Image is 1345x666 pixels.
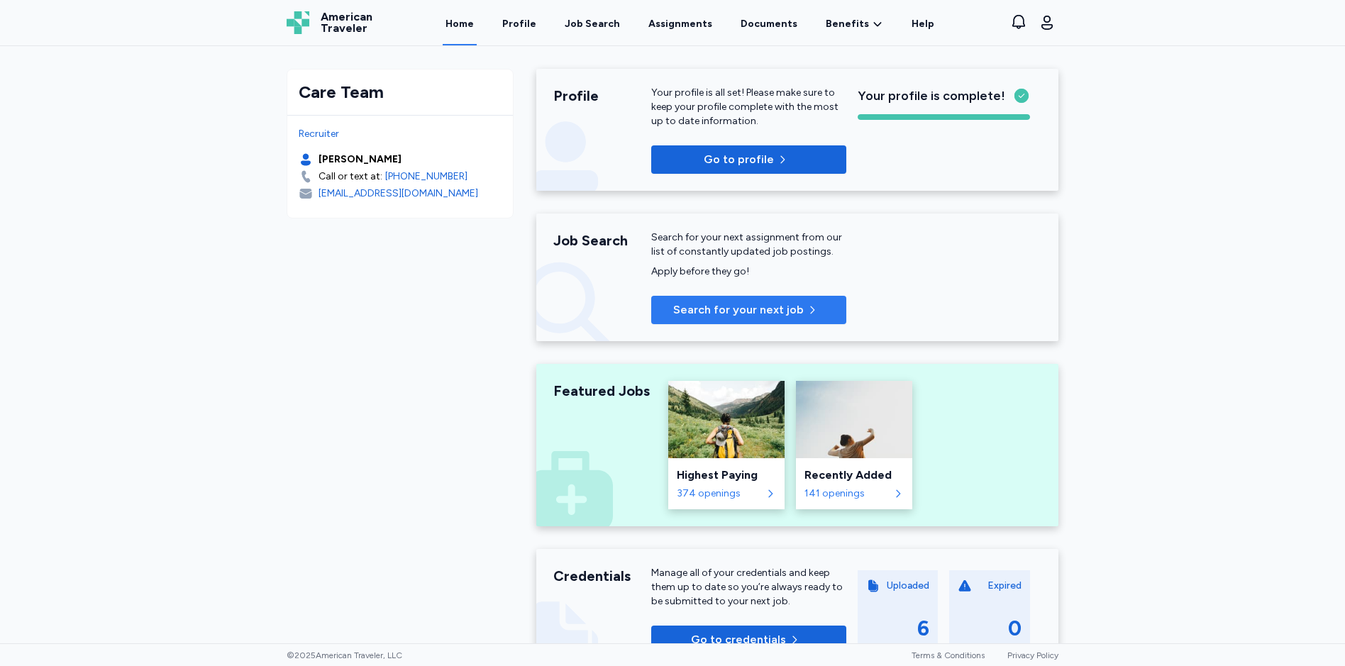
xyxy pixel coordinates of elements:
[704,151,774,168] span: Go to profile
[826,17,869,31] span: Benefits
[553,566,651,586] div: Credentials
[796,381,912,509] a: Recently AddedRecently Added141 openings
[651,265,846,279] div: Apply before they go!
[796,381,912,458] img: Recently Added
[691,631,786,648] span: Go to credentials
[299,81,502,104] div: Care Team
[299,127,502,141] div: Recruiter
[651,626,846,654] button: Go to credentials
[385,170,467,184] a: [PHONE_NUMBER]
[287,650,402,661] span: © 2025 American Traveler, LLC
[826,17,883,31] a: Benefits
[668,381,785,509] a: Highest PayingHighest Paying374 openings
[553,381,651,401] div: Featured Jobs
[804,467,904,484] div: Recently Added
[553,86,651,106] div: Profile
[651,566,846,609] div: Manage all of your credentials and keep them up to date so you’re always ready to be submitted to...
[668,381,785,458] img: Highest Paying
[651,86,846,128] div: Your profile is all set! Please make sure to keep your profile complete with the most up to date ...
[319,187,478,201] div: [EMAIL_ADDRESS][DOMAIN_NAME]
[287,11,309,34] img: Logo
[319,170,382,184] div: Call or text at:
[319,152,402,167] div: [PERSON_NAME]
[321,11,372,34] span: American Traveler
[1008,616,1022,641] div: 0
[987,579,1022,593] div: Expired
[1007,650,1058,660] a: Privacy Policy
[553,231,651,250] div: Job Search
[912,650,985,660] a: Terms & Conditions
[565,17,620,31] div: Job Search
[673,301,804,318] span: Search for your next job
[443,1,477,45] a: Home
[677,487,762,501] div: 374 openings
[887,579,929,593] div: Uploaded
[677,467,776,484] div: Highest Paying
[858,86,1005,106] span: Your profile is complete!
[651,145,846,174] button: Go to profile
[917,616,929,641] div: 6
[651,231,846,259] div: Search for your next assignment from our list of constantly updated job postings.
[651,296,846,324] button: Search for your next job
[804,487,890,501] div: 141 openings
